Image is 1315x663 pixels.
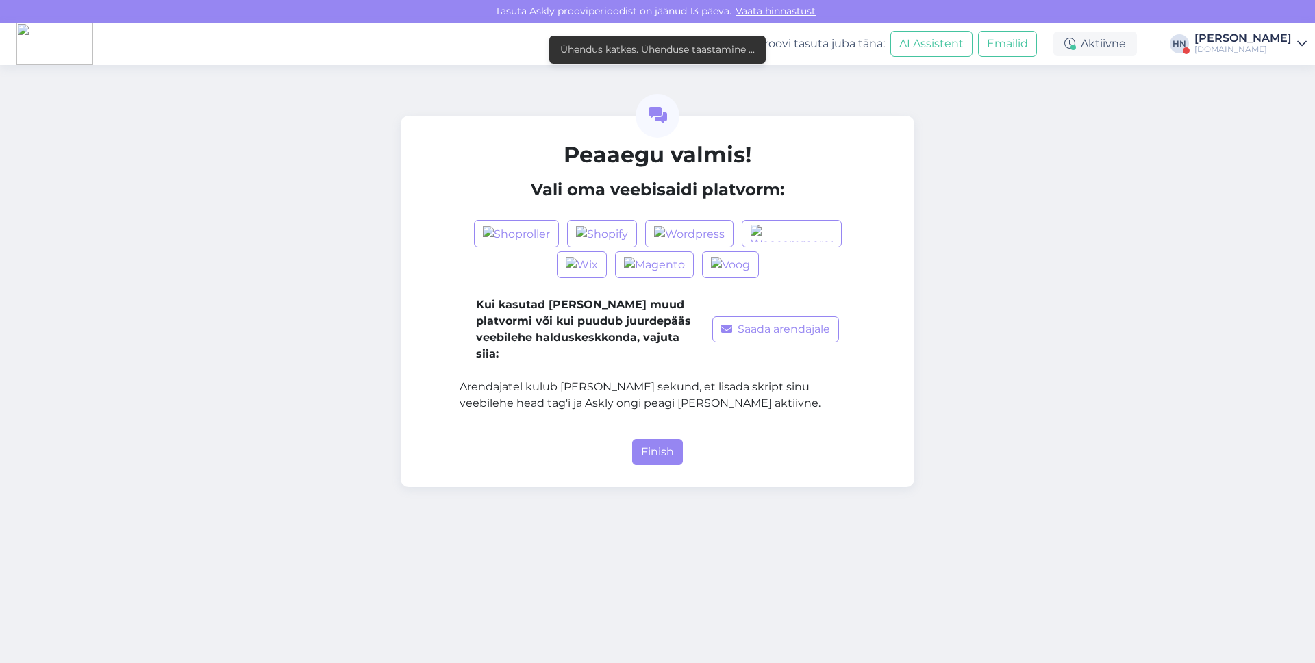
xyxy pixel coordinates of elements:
button: Saada arendajale [712,316,839,342]
p: Arendajatel kulub [PERSON_NAME] sekund, et lisada skript sinu veebilehe head tag'i ja Askly ongi ... [460,379,855,412]
button: AI Assistent [890,31,973,57]
img: Shopify [576,226,628,242]
div: Proovi tasuta juba täna: [731,36,885,52]
b: Kui kasutad [PERSON_NAME] muud platvormi või kui puudub juurdepääs veebilehe halduskeskkonda, vaj... [476,298,691,360]
img: Magento [624,257,685,273]
button: Emailid [978,31,1037,57]
button: Finish [632,439,683,465]
div: [PERSON_NAME] [1194,33,1292,44]
div: Ühendus katkes. Ühenduse taastamine ... [560,42,755,57]
img: Wordpress [654,226,725,242]
h2: Peaaegu valmis! [460,142,855,168]
a: Vaata hinnastust [731,5,820,17]
img: Wix [566,257,598,273]
a: [PERSON_NAME][DOMAIN_NAME] [1194,33,1307,55]
div: HN [1170,34,1189,53]
div: Aktiivne [1053,32,1137,56]
div: [DOMAIN_NAME] [1194,44,1292,55]
img: Woocommerce [751,225,833,242]
h4: Vali oma veebisaidi platvorm: [460,180,855,200]
img: Voog [711,257,750,273]
img: Shoproller [483,226,550,242]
